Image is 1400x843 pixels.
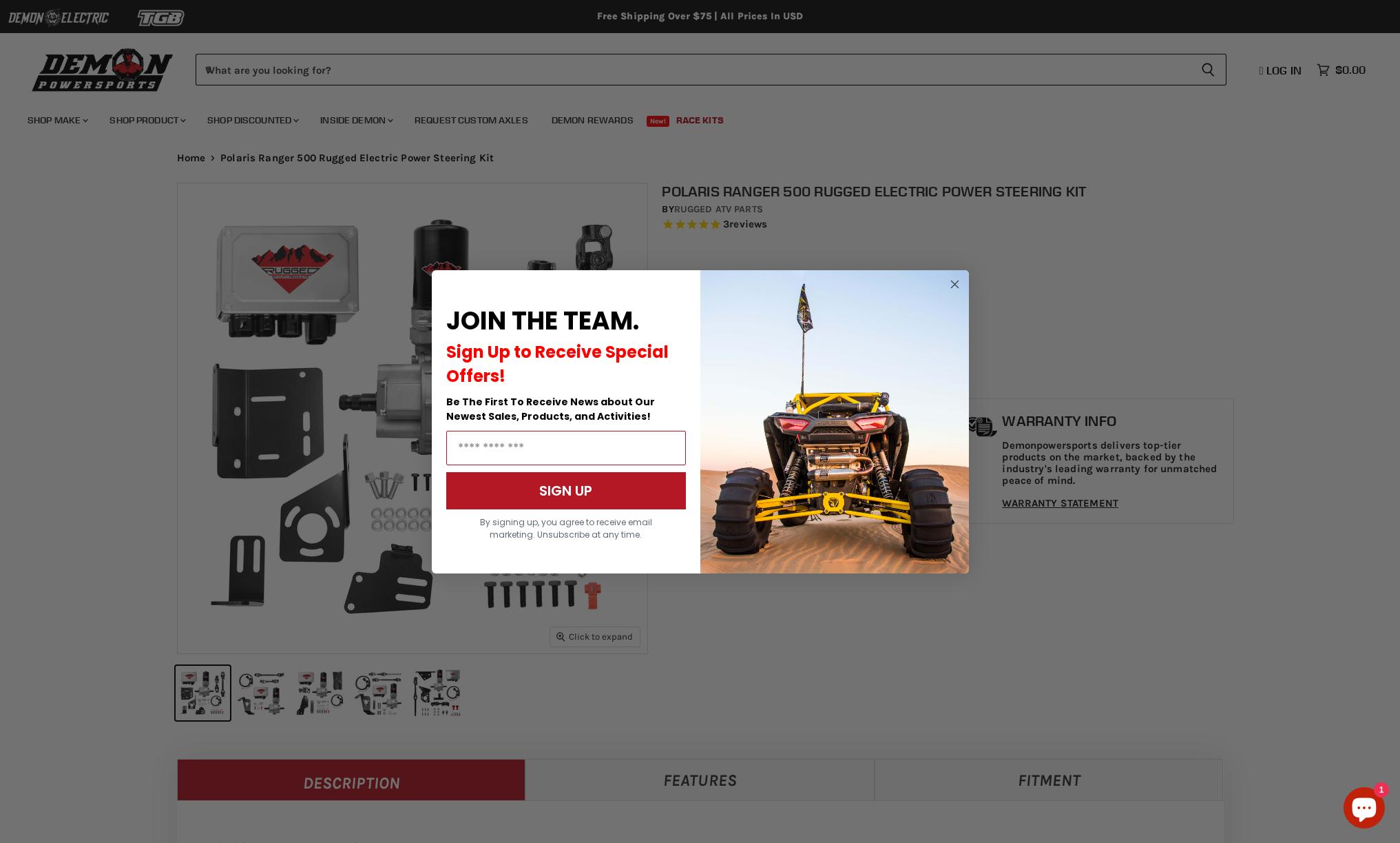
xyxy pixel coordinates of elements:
[480,516,652,540] span: By signing up, you agree to receive email marketing. Unsubscribe at any time.
[446,431,686,465] input: Email Address
[700,270,969,573] img: a9095488-b6e7-41ba-879d-588abfab540b.jpeg
[446,341,669,387] span: Sign Up to Receive Special Offers!
[446,472,686,509] button: SIGN UP
[446,303,639,338] span: JOIN THE TEAM.
[446,395,655,423] span: Be The First To Receive News about Our Newest Sales, Products, and Activities!
[946,276,963,293] button: Close dialog
[1339,787,1389,832] inbox-online-store-chat: Shopify online store chat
